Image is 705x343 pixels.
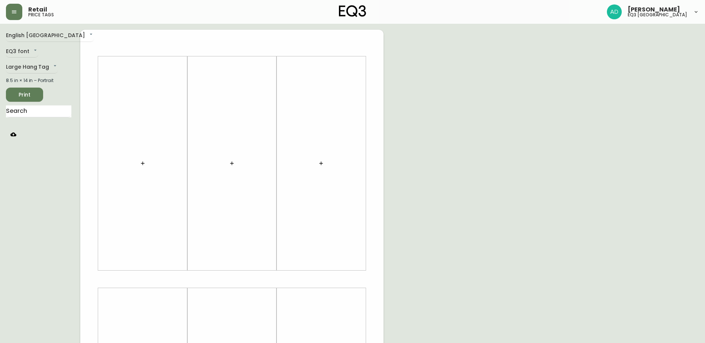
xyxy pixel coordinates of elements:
h5: eq3 [GEOGRAPHIC_DATA] [628,13,687,17]
input: Search [6,105,71,117]
img: 308eed972967e97254d70fe596219f44 [607,4,622,19]
img: logo [339,5,366,17]
span: Print [12,90,37,99]
span: [PERSON_NAME] [628,7,680,13]
div: 8.5 in × 14 in – Portrait [6,77,71,84]
div: EQ3 font [6,46,38,58]
div: Large Hang Tag [6,61,58,73]
div: English [GEOGRAPHIC_DATA] [6,30,94,42]
span: Retail [28,7,47,13]
button: Print [6,88,43,102]
h5: price tags [28,13,54,17]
